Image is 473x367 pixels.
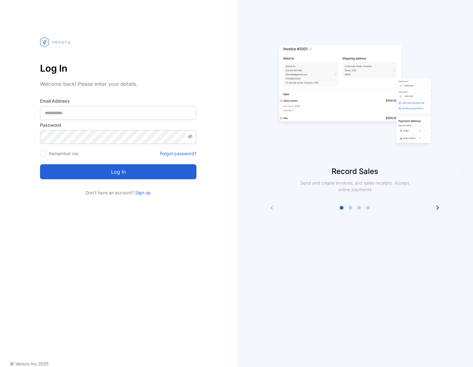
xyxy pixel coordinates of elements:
p: Send and create invoices, and sales receipts. Accept online payments [295,180,415,193]
p: Welcome back! Please enter your details. [40,80,196,88]
p: Don't have an account? [40,189,196,196]
p: Log In [40,61,196,76]
p: Record Sales [236,166,473,177]
a: Forgot password? [160,150,196,157]
label: Password [40,122,196,128]
img: slider image [277,25,433,166]
button: Log in [40,164,196,179]
a: Sign up [134,190,151,195]
label: Email Address [40,98,196,104]
label: Remember me [49,151,79,156]
img: vencru logo [40,25,71,59]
